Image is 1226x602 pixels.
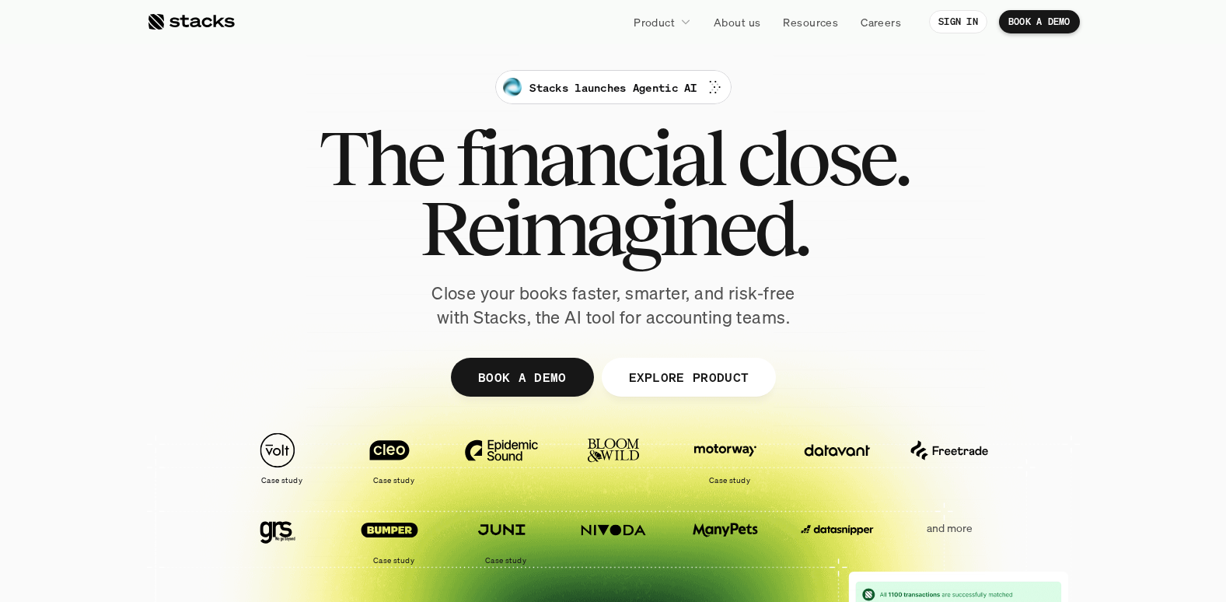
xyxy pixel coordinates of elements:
p: Careers [861,14,901,30]
h2: Case study [261,476,302,485]
h2: Case study [709,476,750,485]
p: BOOK A DEMO [1008,16,1071,27]
p: and more [901,522,997,535]
a: About us [704,8,770,36]
p: BOOK A DEMO [477,366,566,388]
a: EXPLORE PRODUCT [601,358,776,397]
p: Product [634,14,675,30]
span: financial [456,123,724,193]
h2: Case study [373,476,414,485]
a: Careers [851,8,910,36]
p: EXPLORE PRODUCT [628,366,749,388]
p: Stacks launches Agentic AI [529,79,697,96]
a: Stacks launches Agentic AI [495,70,731,104]
a: BOOK A DEMO [999,10,1080,33]
p: SIGN IN [938,16,978,27]
a: Case study [341,504,438,572]
h2: Case study [373,556,414,565]
span: close. [737,123,908,193]
a: Case study [453,504,550,572]
p: Close your books faster, smarter, and risk-free with Stacks, the AI tool for accounting teams. [419,282,808,330]
a: Resources [774,8,847,36]
span: Reimagined. [419,193,807,263]
p: Resources [783,14,838,30]
a: Case study [229,425,326,492]
h2: Case study [485,556,526,565]
a: Case study [341,425,438,492]
a: BOOK A DEMO [450,358,593,397]
a: SIGN IN [929,10,987,33]
a: Case study [677,425,774,492]
span: The [319,123,442,193]
p: About us [714,14,760,30]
